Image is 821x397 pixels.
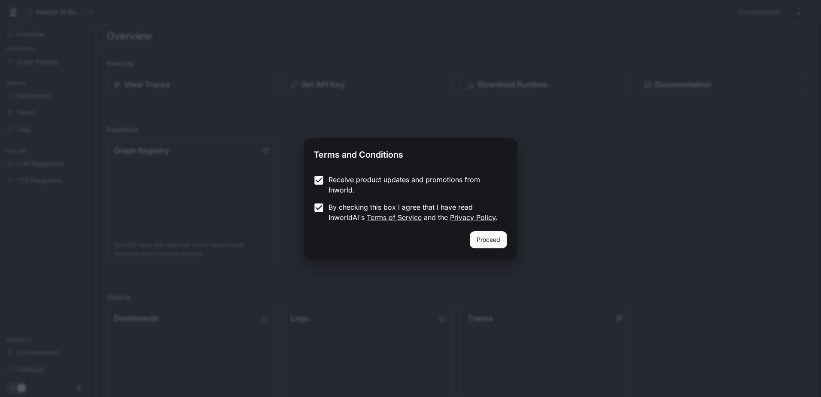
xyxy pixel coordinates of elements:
p: Receive product updates and promotions from Inworld. [328,174,500,195]
a: Privacy Policy [450,213,496,222]
h2: Terms and Conditions [304,138,517,168]
button: Proceed [470,231,507,248]
p: By checking this box I agree that I have read InworldAI's and the . [328,202,500,223]
a: Terms of Service [367,213,422,222]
